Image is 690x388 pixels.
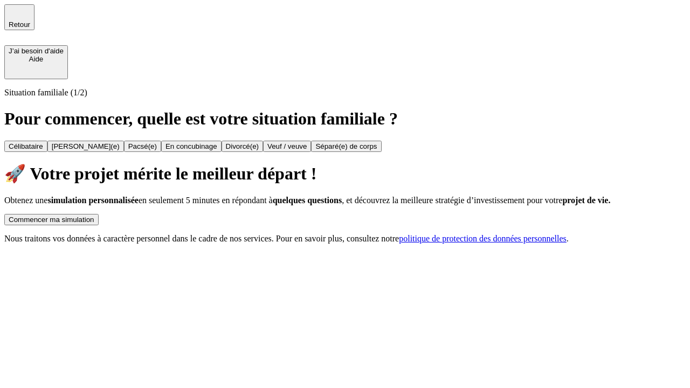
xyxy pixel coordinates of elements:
[399,234,567,243] a: politique de protection des données personnelles
[4,234,399,243] span: Nous traitons vos données à caractère personnel dans le cadre de nos services. Pour en savoir plu...
[342,196,562,205] span: , et découvrez la meilleure stratégie d’investissement pour votre
[4,163,686,184] h1: 🚀 Votre projet mérite le meilleur départ !
[9,216,94,224] div: Commencer ma simulation
[567,234,569,243] span: .
[47,196,138,205] span: simulation personnalisée
[4,214,99,225] button: Commencer ma simulation
[273,196,342,205] span: quelques questions
[562,196,610,205] span: projet de vie.
[139,196,273,205] span: en seulement 5 minutes en répondant à
[4,196,47,205] span: Obtenez une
